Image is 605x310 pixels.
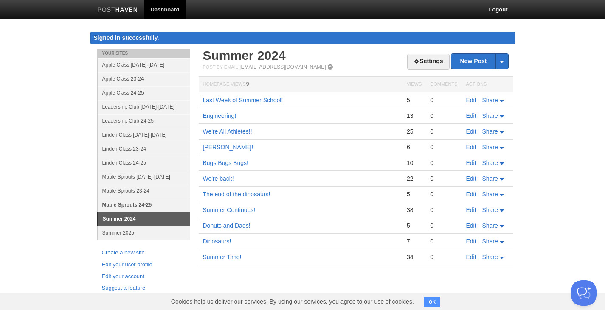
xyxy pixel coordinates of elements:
[482,144,498,151] span: Share
[451,54,508,69] a: New Post
[203,222,250,229] a: Donuts and Dads!
[239,64,326,70] a: [EMAIL_ADDRESS][DOMAIN_NAME]
[482,207,498,213] span: Share
[203,112,236,119] a: Engineering!
[203,48,286,62] a: Summer 2024
[482,222,498,229] span: Share
[203,64,238,70] span: Post by Email
[466,238,476,245] a: Edit
[571,280,597,306] iframe: Help Scout Beacon - Open
[466,128,476,135] a: Edit
[430,112,457,120] div: 0
[102,249,185,257] a: Create a new site
[407,143,422,151] div: 6
[430,143,457,151] div: 0
[466,97,476,103] a: Edit
[462,77,513,92] th: Actions
[407,175,422,182] div: 22
[430,253,457,261] div: 0
[407,159,422,167] div: 10
[98,72,190,86] a: Apple Class 23-24
[466,144,476,151] a: Edit
[482,175,498,182] span: Share
[407,237,422,245] div: 7
[407,96,422,104] div: 5
[203,159,248,166] a: Bugs Bugs Bugs!
[402,77,426,92] th: Views
[407,253,422,261] div: 34
[466,175,476,182] a: Edit
[98,58,190,72] a: Apple Class [DATE]-[DATE]
[163,293,422,310] span: Cookies help us deliver our services. By using our services, you agree to our use of cookies.
[430,222,457,229] div: 0
[424,297,441,307] button: OK
[407,128,422,135] div: 25
[482,238,498,245] span: Share
[102,260,185,269] a: Edit your user profile
[482,97,498,103] span: Share
[203,175,234,182] a: We're back!
[98,184,190,198] a: Maple Sprouts 23-24
[97,49,190,58] li: Your Sites
[203,144,253,151] a: [PERSON_NAME]!
[407,222,422,229] div: 5
[199,77,402,92] th: Homepage Views
[98,100,190,114] a: Leadership Club [DATE]-[DATE]
[466,112,476,119] a: Edit
[430,159,457,167] div: 0
[466,207,476,213] a: Edit
[98,170,190,184] a: Maple Sprouts [DATE]-[DATE]
[102,272,185,281] a: Edit your account
[482,112,498,119] span: Share
[430,206,457,214] div: 0
[98,114,190,128] a: Leadership Club 24-25
[203,207,256,213] a: Summer Continues!
[98,198,190,212] a: Maple Sprouts 24-25
[430,190,457,198] div: 0
[98,226,190,240] a: Summer 2025
[203,128,252,135] a: We're All Athletes!!
[102,284,185,293] a: Suggest a feature
[203,238,231,245] a: Dinosaurs!
[407,54,449,70] a: Settings
[90,32,515,44] div: Signed in successfully.
[203,97,283,103] a: Last Week of Summer School!
[407,190,422,198] div: 5
[482,159,498,166] span: Share
[203,191,270,198] a: The end of the dinosaurs!
[482,128,498,135] span: Share
[466,191,476,198] a: Edit
[98,212,190,226] a: Summer 2024
[426,77,461,92] th: Comments
[98,7,138,14] img: Posthaven-bar
[430,237,457,245] div: 0
[98,86,190,100] a: Apple Class 24-25
[430,175,457,182] div: 0
[482,254,498,260] span: Share
[430,96,457,104] div: 0
[98,128,190,142] a: Linden Class [DATE]-[DATE]
[98,142,190,156] a: Linden Class 23-24
[407,112,422,120] div: 13
[482,191,498,198] span: Share
[203,254,242,260] a: Summer Time!
[246,81,249,87] span: 9
[466,159,476,166] a: Edit
[407,206,422,214] div: 38
[466,254,476,260] a: Edit
[430,128,457,135] div: 0
[98,156,190,170] a: Linden Class 24-25
[466,222,476,229] a: Edit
